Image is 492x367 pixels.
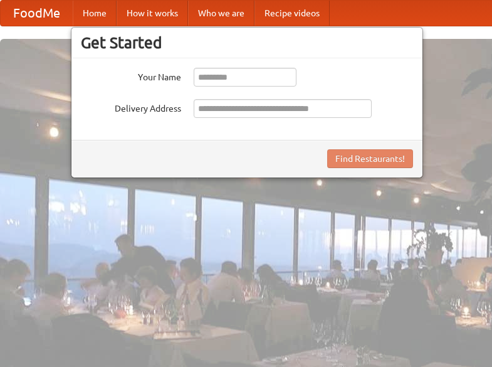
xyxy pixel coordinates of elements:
[81,68,181,83] label: Your Name
[327,149,413,168] button: Find Restaurants!
[254,1,330,26] a: Recipe videos
[188,1,254,26] a: Who we are
[117,1,188,26] a: How it works
[73,1,117,26] a: Home
[81,33,413,52] h3: Get Started
[81,99,181,115] label: Delivery Address
[1,1,73,26] a: FoodMe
